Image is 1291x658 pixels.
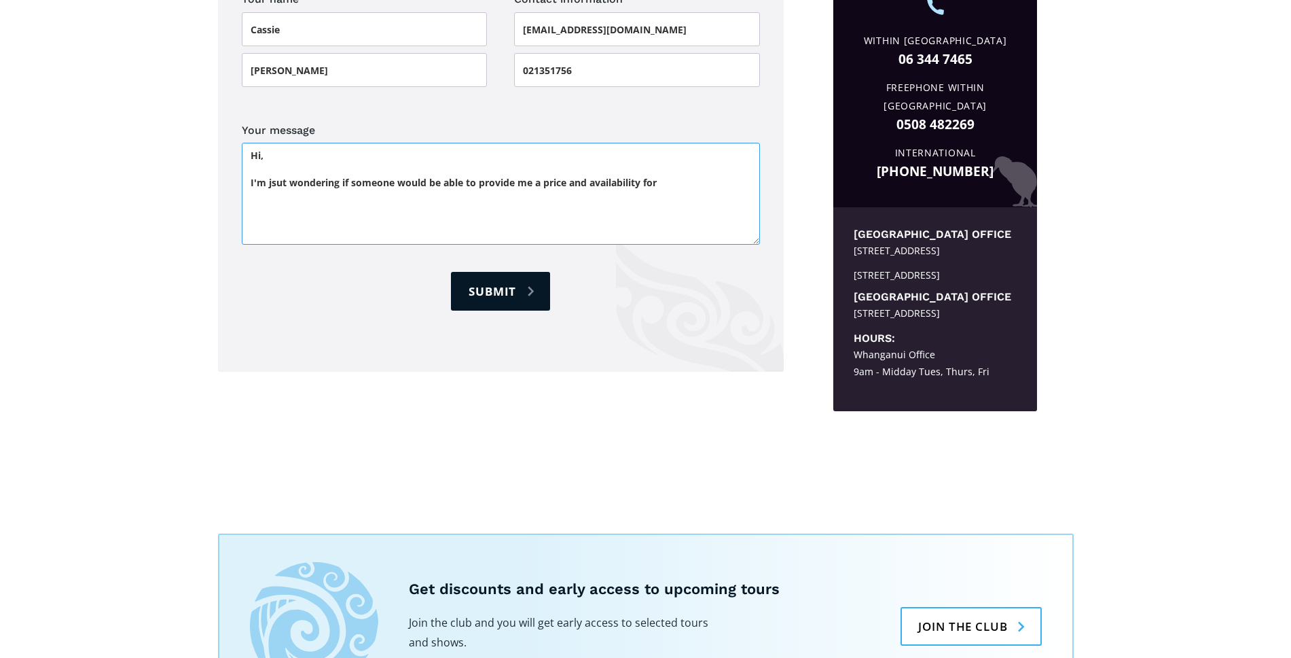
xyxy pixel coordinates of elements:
[901,607,1041,646] a: Join the club
[451,272,550,311] input: Submit
[242,121,760,139] label: Your message
[514,53,760,87] input: Phone
[854,346,1017,381] div: Whanganui Office 9am - Midday Tues, Thurs, Fri
[514,12,760,46] input: Email
[854,242,1017,259] div: [STREET_ADDRESS]
[843,79,1027,116] div: Freephone Within [GEOGRAPHIC_DATA]
[843,162,1027,181] a: [PHONE_NUMBER]
[242,12,488,46] input: First name
[242,53,488,87] input: Last name
[843,144,1027,162] div: International
[854,266,1017,283] div: [STREET_ADDRESS]
[843,50,1027,69] a: 06 344 7465
[843,116,1027,134] a: 0508 482269
[854,305,1017,322] div: [STREET_ADDRESS]
[854,290,1017,305] h5: [GEOGRAPHIC_DATA] office
[409,580,780,600] h5: Get discounts and early access to upcoming tours
[409,613,721,653] p: Join the club and you will get early access to selected tours and shows.
[854,332,1017,346] h5: Hours:
[854,228,1017,242] h5: [GEOGRAPHIC_DATA] office
[843,32,1027,50] div: Within [GEOGRAPHIC_DATA]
